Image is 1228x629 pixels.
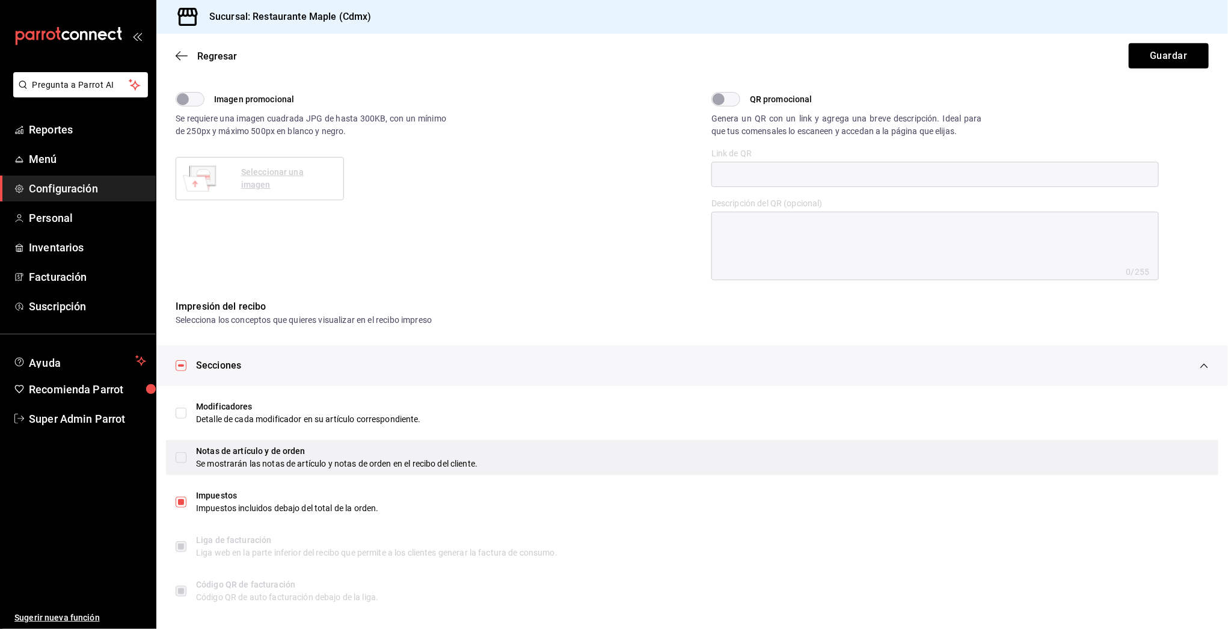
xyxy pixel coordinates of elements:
[32,79,129,91] span: Pregunta a Parrot AI
[29,121,146,138] span: Reportes
[1126,266,1150,278] div: 0 /255
[14,612,146,624] span: Sugerir nueva función
[29,151,146,167] span: Menú
[711,150,1159,158] label: Link de QR
[196,547,1209,559] div: Liga web en la parte inferior del recibo que permite a los clientes generar la factura de consumo.
[176,314,1209,326] p: Selecciona los conceptos que quieres visualizar en el recibo impreso
[711,200,1159,208] label: Descripción del QR (opcional)
[196,400,1209,413] div: Modificadores
[29,239,146,256] span: Inventarios
[196,534,1209,547] div: Liga de facturación
[196,445,1209,458] div: Notas de artículo y de orden
[29,269,146,285] span: Facturación
[241,166,334,191] div: Seleccionar una imagen
[196,591,1209,604] div: Código QR de auto facturación debajo de la liga.
[196,578,1209,591] div: Código QR de facturación
[29,180,146,197] span: Configuración
[13,72,148,97] button: Pregunta a Parrot AI
[29,354,130,368] span: Ayuda
[196,489,1209,502] div: Impuestos
[197,51,237,62] span: Regresar
[176,51,237,62] button: Regresar
[29,298,146,314] span: Suscripción
[196,458,1209,470] div: Se mostrarán las notas de artículo y notas de orden en el recibo del cliente.
[196,413,1209,426] div: Detalle de cada modificador en su artículo correspondiente.
[196,502,1209,515] div: Impuestos incluidos debajo del total de la orden.
[176,299,1209,314] div: Impresión del recibo
[176,112,446,138] div: Se requiere una imagen cuadrada JPG de hasta 300KB, con un mínimo de 250px y máximo 500px en blan...
[180,159,219,198] img: Preview
[132,31,142,41] button: open_drawer_menu
[750,93,812,106] span: QR promocional
[214,93,294,106] span: Imagen promocional
[29,411,146,427] span: Super Admin Parrot
[1129,43,1209,69] button: Guardar
[196,358,241,373] span: Secciones
[29,381,146,397] span: Recomienda Parrot
[29,210,146,226] span: Personal
[8,87,148,100] a: Pregunta a Parrot AI
[711,112,982,138] div: Genera un QR con un link y agrega una breve descripción. Ideal para que tus comensales lo escanee...
[200,10,371,24] h3: Sucursal: Restaurante Maple (Cdmx)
